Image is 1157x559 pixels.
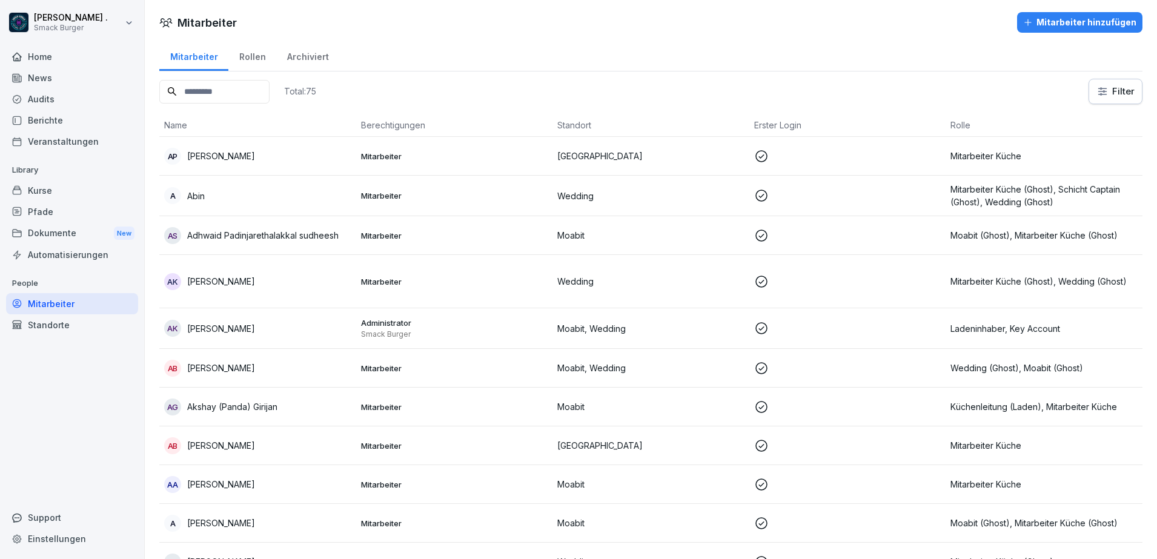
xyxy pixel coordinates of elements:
a: Pfade [6,201,138,222]
div: Dokumente [6,222,138,245]
th: Erster Login [749,114,946,137]
p: Adhwaid Padinjarethalakkal sudheesh [187,229,339,242]
a: News [6,67,138,88]
p: Moabit [557,400,744,413]
p: Administrator [361,317,548,328]
p: Moabit, Wedding [557,322,744,335]
p: Ladeninhaber, Key Account [950,322,1138,335]
th: Rolle [946,114,1142,137]
div: aB [164,437,181,454]
div: aB [164,360,181,377]
p: Küchenleitung (Laden), Mitarbeiter Küche [950,400,1138,413]
a: DokumenteNew [6,222,138,245]
th: Name [159,114,356,137]
p: [PERSON_NAME] [187,362,255,374]
p: Moabit [557,517,744,529]
a: Rollen [228,40,276,71]
p: Mitarbeiter Küche [950,478,1138,491]
a: Kurse [6,180,138,201]
p: Mitarbeiter [361,151,548,162]
h1: Mitarbeiter [177,15,237,31]
div: AP [164,148,181,165]
p: Mitarbeiter Küche [950,150,1138,162]
a: Audits [6,88,138,110]
a: Mitarbeiter [6,293,138,314]
a: Veranstaltungen [6,131,138,152]
a: Mitarbeiter [159,40,228,71]
p: [PERSON_NAME] [187,517,255,529]
p: Akshay (Panda) Girijan [187,400,277,413]
p: Abin [187,190,205,202]
div: ak [164,273,181,290]
p: Mitarbeiter Küche (Ghost), Wedding (Ghost) [950,275,1138,288]
div: Mitarbeiter hinzufügen [1023,16,1136,29]
p: Moabit [557,478,744,491]
p: [PERSON_NAME] [187,439,255,452]
div: As [164,227,181,244]
a: Berichte [6,110,138,131]
div: A [164,187,181,204]
p: People [6,274,138,293]
button: Filter [1089,79,1142,104]
div: New [114,227,134,240]
p: [PERSON_NAME] . [34,13,108,23]
p: Wedding [557,275,744,288]
p: Wedding (Ghost), Moabit (Ghost) [950,362,1138,374]
p: Moabit (Ghost), Mitarbeiter Küche (Ghost) [950,229,1138,242]
div: A [164,515,181,532]
button: Mitarbeiter hinzufügen [1017,12,1142,33]
a: Einstellungen [6,528,138,549]
p: Mitarbeiter [361,518,548,529]
div: Support [6,507,138,528]
div: AA [164,476,181,493]
p: Mitarbeiter Küche (Ghost), Schicht Captain (Ghost), Wedding (Ghost) [950,183,1138,208]
p: Mitarbeiter [361,230,548,241]
a: Archiviert [276,40,339,71]
p: Library [6,160,138,180]
p: Moabit, Wedding [557,362,744,374]
a: Automatisierungen [6,244,138,265]
div: AG [164,399,181,415]
th: Standort [552,114,749,137]
p: Mitarbeiter [361,440,548,451]
p: Mitarbeiter [361,479,548,490]
p: Wedding [557,190,744,202]
p: Mitarbeiter [361,276,548,287]
p: [GEOGRAPHIC_DATA] [557,150,744,162]
a: Home [6,46,138,67]
p: [PERSON_NAME] [187,150,255,162]
p: Smack Burger [34,24,108,32]
p: Mitarbeiter [361,402,548,412]
div: AK [164,320,181,337]
p: Total: 75 [284,85,316,97]
p: Moabit (Ghost), Mitarbeiter Küche (Ghost) [950,517,1138,529]
p: [PERSON_NAME] [187,478,255,491]
a: Standorte [6,314,138,336]
p: [GEOGRAPHIC_DATA] [557,439,744,452]
p: Moabit [557,229,744,242]
p: [PERSON_NAME] [187,322,255,335]
p: Mitarbeiter [361,363,548,374]
p: [PERSON_NAME] [187,275,255,288]
p: Mitarbeiter Küche [950,439,1138,452]
div: Filter [1096,85,1135,98]
th: Berechtigungen [356,114,553,137]
p: Smack Burger [361,329,548,339]
p: Mitarbeiter [361,190,548,201]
